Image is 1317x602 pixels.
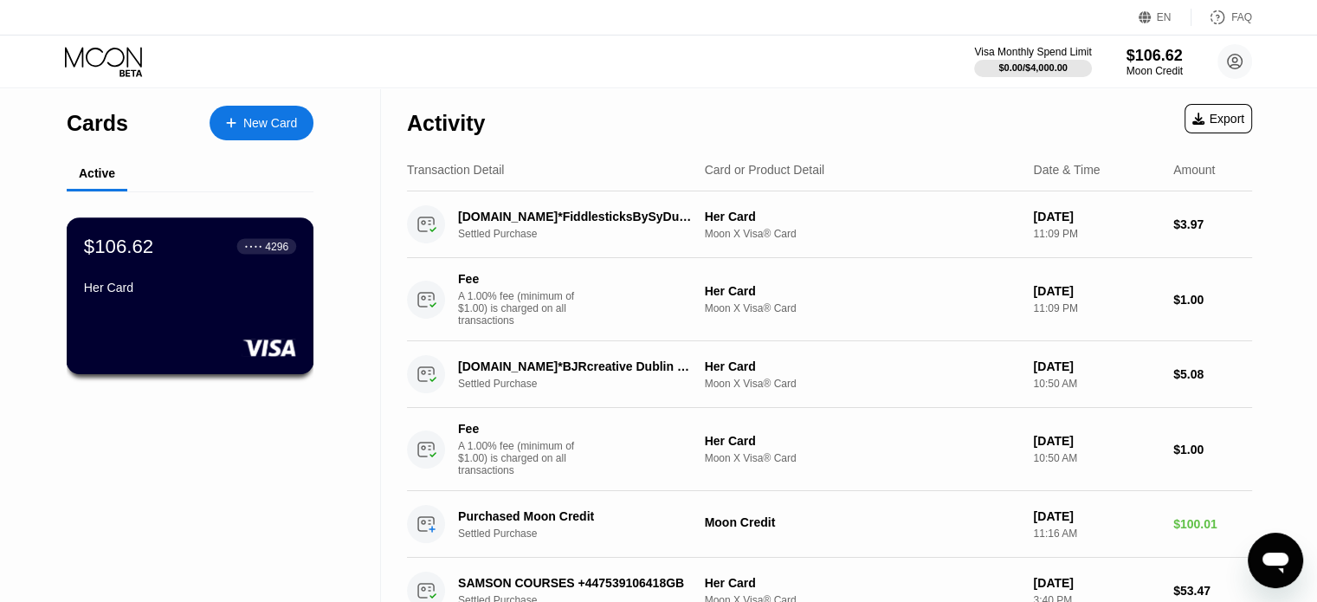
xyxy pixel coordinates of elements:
[407,111,485,136] div: Activity
[79,166,115,180] div: Active
[1191,9,1252,26] div: FAQ
[1033,452,1159,464] div: 10:50 AM
[407,408,1252,491] div: FeeA 1.00% fee (minimum of $1.00) is charged on all transactionsHer CardMoon X Visa® Card[DATE]10...
[1185,104,1252,133] div: Export
[1173,443,1252,456] div: $1.00
[1173,293,1252,307] div: $1.00
[265,240,288,252] div: 4296
[1033,228,1159,240] div: 11:09 PM
[705,359,1020,373] div: Her Card
[1033,359,1159,373] div: [DATE]
[407,258,1252,341] div: FeeA 1.00% fee (minimum of $1.00) is charged on all transactionsHer CardMoon X Visa® Card[DATE]11...
[974,46,1091,77] div: Visa Monthly Spend Limit$0.00/$4,000.00
[1033,576,1159,590] div: [DATE]
[998,62,1068,73] div: $0.00 / $4,000.00
[84,281,296,295] div: Her Card
[407,163,504,177] div: Transaction Detail
[1231,11,1252,23] div: FAQ
[1248,533,1303,588] iframe: Button to launch messaging window
[1033,302,1159,314] div: 11:09 PM
[458,422,579,436] div: Fee
[407,491,1252,558] div: Purchased Moon CreditSettled PurchaseMoon Credit[DATE]11:16 AM$100.01
[705,515,1020,529] div: Moon Credit
[705,228,1020,240] div: Moon X Visa® Card
[458,272,579,286] div: Fee
[458,210,695,223] div: [DOMAIN_NAME]*FiddlesticksBySyDublin 1 IE
[245,243,262,249] div: ● ● ● ●
[1033,434,1159,448] div: [DATE]
[1127,65,1183,77] div: Moon Credit
[1033,378,1159,390] div: 10:50 AM
[1033,210,1159,223] div: [DATE]
[1173,367,1252,381] div: $5.08
[705,210,1020,223] div: Her Card
[1173,217,1252,231] div: $3.97
[705,163,825,177] div: Card or Product Detail
[1139,9,1191,26] div: EN
[458,290,588,327] div: A 1.00% fee (minimum of $1.00) is charged on all transactions
[458,228,713,240] div: Settled Purchase
[1173,584,1252,598] div: $53.47
[1033,163,1100,177] div: Date & Time
[1033,528,1159,540] div: 11:16 AM
[243,116,297,131] div: New Card
[458,440,588,476] div: A 1.00% fee (minimum of $1.00) is charged on all transactions
[705,284,1020,298] div: Her Card
[1173,163,1215,177] div: Amount
[705,452,1020,464] div: Moon X Visa® Card
[458,528,713,540] div: Settled Purchase
[705,302,1020,314] div: Moon X Visa® Card
[458,576,695,590] div: SAMSON COURSES +447539106418GB
[68,218,313,373] div: $106.62● ● ● ●4296Her Card
[407,191,1252,258] div: [DOMAIN_NAME]*FiddlesticksBySyDublin 1 IESettled PurchaseHer CardMoon X Visa® Card[DATE]11:09 PM$...
[1173,517,1252,531] div: $100.01
[1157,11,1172,23] div: EN
[210,106,313,140] div: New Card
[705,576,1020,590] div: Her Card
[974,46,1091,58] div: Visa Monthly Spend Limit
[1033,284,1159,298] div: [DATE]
[1192,112,1244,126] div: Export
[458,378,713,390] div: Settled Purchase
[1127,47,1183,65] div: $106.62
[67,111,128,136] div: Cards
[1127,47,1183,77] div: $106.62Moon Credit
[458,509,695,523] div: Purchased Moon Credit
[458,359,695,373] div: [DOMAIN_NAME]*BJRcreative Dublin 1 IE
[705,434,1020,448] div: Her Card
[705,378,1020,390] div: Moon X Visa® Card
[407,341,1252,408] div: [DOMAIN_NAME]*BJRcreative Dublin 1 IESettled PurchaseHer CardMoon X Visa® Card[DATE]10:50 AM$5.08
[1033,509,1159,523] div: [DATE]
[84,235,153,257] div: $106.62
